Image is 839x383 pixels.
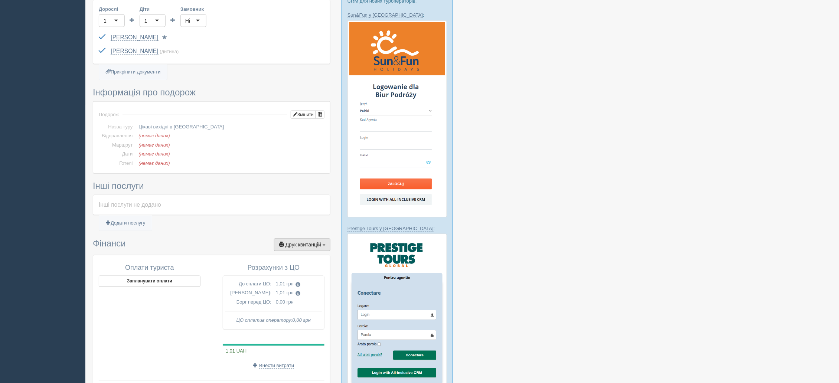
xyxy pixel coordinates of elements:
[99,6,125,13] label: Дорослі
[99,216,152,231] a: Додати послугу
[111,48,158,55] a: [PERSON_NAME]
[99,150,136,159] td: Дати
[138,133,170,138] span: (немає даних)
[144,17,147,24] div: 1
[138,160,170,166] span: (немає даних)
[160,49,179,54] span: (дитина)
[99,122,136,132] td: Назва туру
[274,289,324,298] td: 1,01 грн
[136,122,324,132] td: Цікаві вихідні в [GEOGRAPHIC_DATA]
[253,363,294,369] a: Внести витрати
[347,226,434,232] a: Prestige Tours у [GEOGRAPHIC_DATA]
[99,159,136,168] td: Готелі
[93,88,330,97] h3: Інформація про подорож
[223,316,324,325] td: ЦО сплатив оператору:
[223,348,247,354] span: 1,01 UAH
[99,107,119,122] td: Подорож
[259,363,294,369] span: Внести витрати
[223,289,274,298] td: [PERSON_NAME]:
[104,17,107,24] div: 1
[138,142,170,148] span: (немає даних)
[140,6,166,13] label: Діти
[285,242,321,248] span: Друк квитанцій
[347,12,447,19] p: :
[93,181,330,191] h3: Інші послуги
[180,6,206,13] label: Замовник
[347,12,423,18] a: Sun&Fun у [GEOGRAPHIC_DATA]
[223,265,324,272] h4: Розрахунки з ЦО
[111,34,158,41] a: [PERSON_NAME]
[93,239,330,251] h3: Фінанси
[274,280,324,289] td: 1,01 грн
[223,280,274,289] td: До сплати ЦО:
[99,201,324,209] div: Інші послуги не додано
[274,298,324,307] td: 0,00 грн
[347,20,447,217] img: sun-fun-%D0%BB%D0%BE%D0%B3%D1%96%D0%BD-%D1%87%D0%B5%D1%80%D0%B5%D0%B7-%D1%81%D1%80%D0%BC-%D0%B4%D...
[99,131,136,141] td: Відправлення
[99,65,167,80] a: Прикріпити документи
[223,298,274,307] td: Борг перед ЦО:
[274,239,330,251] button: Друк квитанцій
[138,151,170,157] span: (немає даних)
[99,276,200,287] button: Запланувати оплати
[347,225,447,232] p: :
[99,141,136,150] td: Маршрут
[291,111,316,119] button: Змінити
[185,17,190,24] div: Ні
[99,265,200,272] h4: Оплати туриста
[293,318,311,323] span: 0,00 грн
